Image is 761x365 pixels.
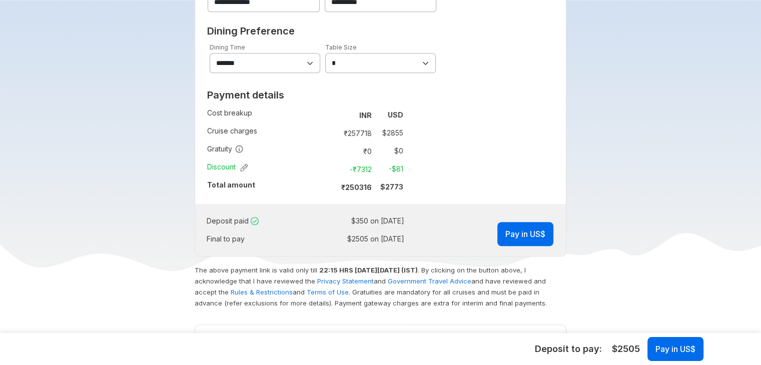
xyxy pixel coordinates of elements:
td: : [329,124,334,142]
h5: Deposit to pay : [535,343,602,355]
span: Gratuity [207,144,244,154]
td: $ 2505 on [DATE] [313,232,404,246]
td: $ 350 on [DATE] [313,214,404,228]
label: Dining Time [210,43,245,51]
td: -$ 81 [376,162,403,176]
a: Government Travel Advice [388,277,471,285]
td: Cruise charges [207,124,329,142]
strong: ₹ 250316 [341,183,372,191]
strong: $ 2773 [380,182,403,191]
strong: USD [388,110,403,119]
strong: INR [359,111,372,119]
td: : [329,160,334,178]
td: : [329,142,334,160]
button: Pay in US$ [497,222,553,246]
h2: Dining Preference [207,25,554,37]
strong: Total amount [207,180,255,189]
td: : [309,230,313,248]
td: $ 0 [376,144,403,158]
p: The above payment link is valid only till . By clicking on the button above, I acknowledge that I... [195,264,564,308]
td: Final to pay [207,230,309,248]
td: ₹ 257718 [334,126,376,140]
td: Deposit paid [207,212,309,230]
td: ₹ 0 [334,144,376,158]
span: Discount [207,162,248,172]
td: : [329,178,334,196]
a: Terms of Use. [307,288,350,296]
button: Pay in US$ [647,337,703,361]
span: $ 2505 [612,342,640,355]
td: : [309,212,313,230]
td: -₹ 7312 [334,162,376,176]
a: Rules & Restrictions [231,288,293,296]
td: : [329,106,334,124]
td: $ 2855 [376,126,403,140]
strong: 22:15 HRS [DATE][DATE] (IST) [319,266,418,274]
h2: Payment details [207,89,403,101]
a: Privacy Statement [317,277,374,285]
td: Cost breakup [207,106,329,124]
label: Table Size [325,43,357,51]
